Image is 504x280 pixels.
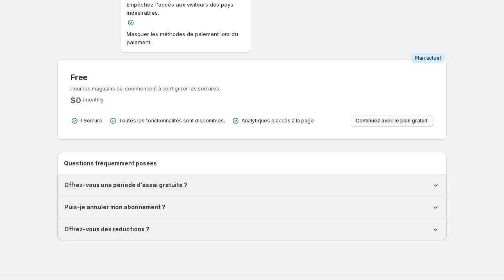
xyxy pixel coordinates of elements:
[70,72,220,82] h3: Free
[119,117,225,124] p: Toutes les fonctionnalités sont disponibles.
[80,117,102,124] p: 1 Serrure
[64,225,150,233] h1: Offrez-vous des réductions ?
[356,117,429,124] span: Continuez avec le plan gratuit.
[70,95,81,105] h2: $ 0
[127,30,245,46] p: Masquer les méthodes de paiement lors du paiement.
[64,203,166,211] h1: Puis-je annuler mon abonnement ?
[70,86,220,92] p: Pour les magasins qui commencent à configurer les serrures.
[415,55,441,61] span: Plan actuel
[83,97,104,103] span: / monthly
[351,115,434,126] button: Continuez avec le plan gratuit.
[64,181,188,189] h1: Offrez-vous une période d'essai gratuite ?
[241,117,314,124] p: Analytiques d'accès à la page
[64,159,440,167] h2: Questions fréquemment posées
[127,0,245,17] p: Empêchez l'accès aux visiteurs des pays indésirables.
